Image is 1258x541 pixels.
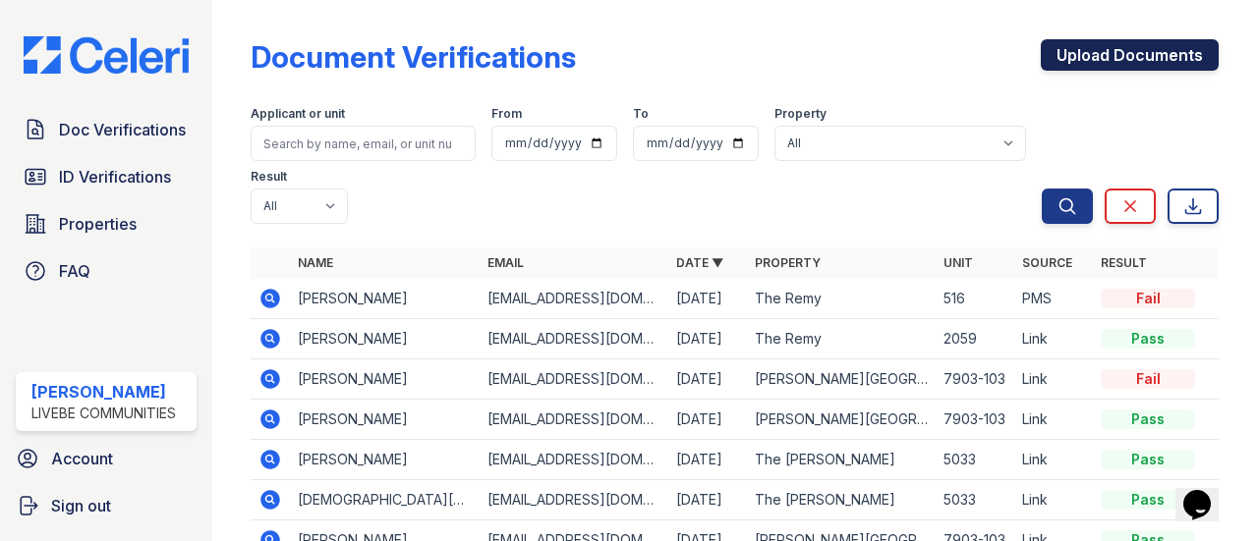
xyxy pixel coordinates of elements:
[480,440,668,480] td: [EMAIL_ADDRESS][DOMAIN_NAME]
[251,39,576,75] div: Document Verifications
[1101,255,1147,270] a: Result
[16,157,197,196] a: ID Verifications
[747,279,936,319] td: The Remy
[668,359,747,400] td: [DATE]
[59,212,137,236] span: Properties
[747,359,936,400] td: [PERSON_NAME][GEOGRAPHIC_DATA]
[774,106,827,122] label: Property
[747,400,936,440] td: [PERSON_NAME][GEOGRAPHIC_DATA]
[480,279,668,319] td: [EMAIL_ADDRESS][DOMAIN_NAME]
[8,486,204,525] a: Sign out
[1101,450,1195,469] div: Pass
[491,106,522,122] label: From
[290,440,479,480] td: [PERSON_NAME]
[290,359,479,400] td: [PERSON_NAME]
[8,36,204,74] img: CE_Logo_Blue-a8612792a0a2168367f1c8372b55b34899dd931a85d93a1a3d3e32e68fde9ad4.png
[480,319,668,359] td: [EMAIL_ADDRESS][DOMAIN_NAME]
[480,359,668,400] td: [EMAIL_ADDRESS][DOMAIN_NAME]
[943,255,973,270] a: Unit
[1014,480,1093,520] td: Link
[1101,329,1195,349] div: Pass
[290,480,479,520] td: [DEMOGRAPHIC_DATA][PERSON_NAME]
[16,204,197,243] a: Properties
[16,251,197,291] a: FAQ
[668,279,747,319] td: [DATE]
[290,319,479,359] td: [PERSON_NAME]
[755,255,821,270] a: Property
[1014,359,1093,400] td: Link
[1014,319,1093,359] td: Link
[668,480,747,520] td: [DATE]
[1041,39,1219,71] a: Upload Documents
[59,118,186,141] span: Doc Verifications
[936,319,1014,359] td: 2059
[251,169,287,185] label: Result
[1175,462,1238,521] iframe: chat widget
[668,400,747,440] td: [DATE]
[668,440,747,480] td: [DATE]
[668,319,747,359] td: [DATE]
[480,400,668,440] td: [EMAIL_ADDRESS][DOMAIN_NAME]
[59,165,171,189] span: ID Verifications
[51,447,113,470] span: Account
[8,439,204,478] a: Account
[1101,409,1195,429] div: Pass
[747,319,936,359] td: The Remy
[251,126,476,161] input: Search by name, email, or unit number
[31,404,176,423] div: LiveBe Communities
[1022,255,1072,270] a: Source
[480,480,668,520] td: [EMAIL_ADDRESS][DOMAIN_NAME]
[676,255,723,270] a: Date ▼
[1101,369,1195,389] div: Fail
[936,440,1014,480] td: 5033
[290,400,479,440] td: [PERSON_NAME]
[1014,279,1093,319] td: PMS
[747,480,936,520] td: The [PERSON_NAME]
[1101,289,1195,308] div: Fail
[936,279,1014,319] td: 516
[1014,440,1093,480] td: Link
[747,440,936,480] td: The [PERSON_NAME]
[936,359,1014,400] td: 7903-103
[51,494,111,517] span: Sign out
[298,255,333,270] a: Name
[251,106,345,122] label: Applicant or unit
[936,480,1014,520] td: 5033
[1014,400,1093,440] td: Link
[31,380,176,404] div: [PERSON_NAME]
[1101,490,1195,510] div: Pass
[16,110,197,149] a: Doc Verifications
[290,279,479,319] td: [PERSON_NAME]
[59,259,90,283] span: FAQ
[633,106,649,122] label: To
[487,255,524,270] a: Email
[936,400,1014,440] td: 7903-103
